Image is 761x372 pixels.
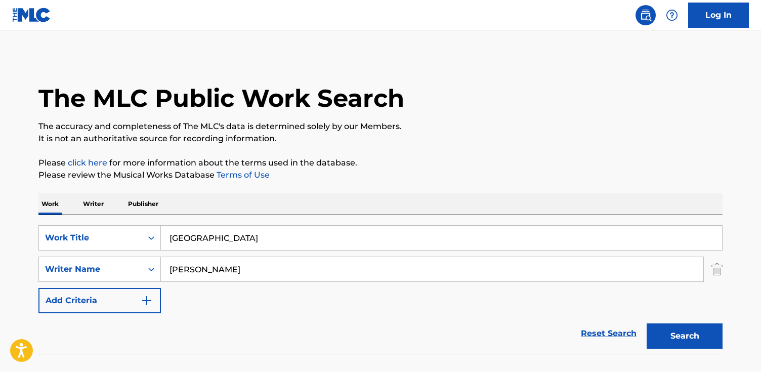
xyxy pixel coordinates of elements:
[68,158,107,168] a: click here
[38,120,723,133] p: The accuracy and completeness of The MLC's data is determined solely by our Members.
[80,193,107,215] p: Writer
[125,193,161,215] p: Publisher
[38,225,723,354] form: Search Form
[662,5,682,25] div: Help
[45,232,136,244] div: Work Title
[666,9,678,21] img: help
[688,3,749,28] a: Log In
[38,83,404,113] h1: The MLC Public Work Search
[647,323,723,349] button: Search
[215,170,270,180] a: Terms of Use
[38,157,723,169] p: Please for more information about the terms used in the database.
[38,193,62,215] p: Work
[710,323,761,372] iframe: Chat Widget
[38,133,723,145] p: It is not an authoritative source for recording information.
[711,257,723,282] img: Delete Criterion
[141,295,153,307] img: 9d2ae6d4665cec9f34b9.svg
[45,263,136,275] div: Writer Name
[576,322,642,345] a: Reset Search
[636,5,656,25] a: Public Search
[12,8,51,22] img: MLC Logo
[640,9,652,21] img: search
[38,288,161,313] button: Add Criteria
[38,169,723,181] p: Please review the Musical Works Database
